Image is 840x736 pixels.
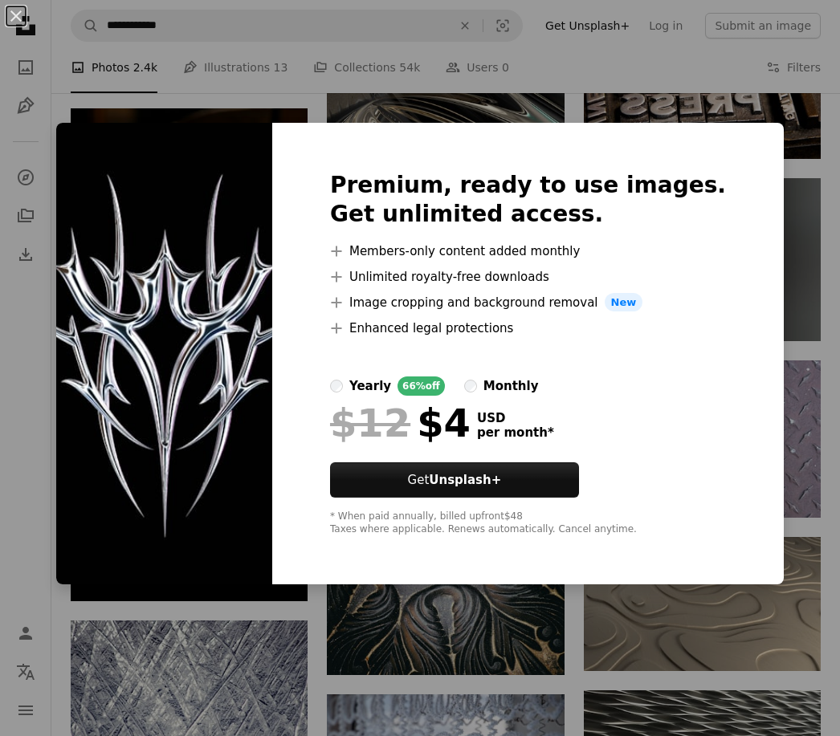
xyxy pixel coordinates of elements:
span: New [605,293,643,312]
li: Enhanced legal protections [330,319,726,338]
div: yearly [349,376,391,396]
input: yearly66%off [330,380,343,392]
div: $4 [330,402,471,444]
div: monthly [483,376,539,396]
li: Unlimited royalty-free downloads [330,267,726,287]
button: GetUnsplash+ [330,462,579,498]
strong: Unsplash+ [429,473,501,487]
img: premium_photo-1726230316592-6981cfe2e1b4 [56,123,272,585]
input: monthly [464,380,477,392]
li: Members-only content added monthly [330,242,726,261]
div: 66% off [398,376,445,396]
h2: Premium, ready to use images. Get unlimited access. [330,171,726,229]
span: USD [477,411,554,425]
div: * When paid annually, billed upfront $48 Taxes where applicable. Renews automatically. Cancel any... [330,510,726,536]
li: Image cropping and background removal [330,293,726,312]
span: per month * [477,425,554,440]
span: $12 [330,402,410,444]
